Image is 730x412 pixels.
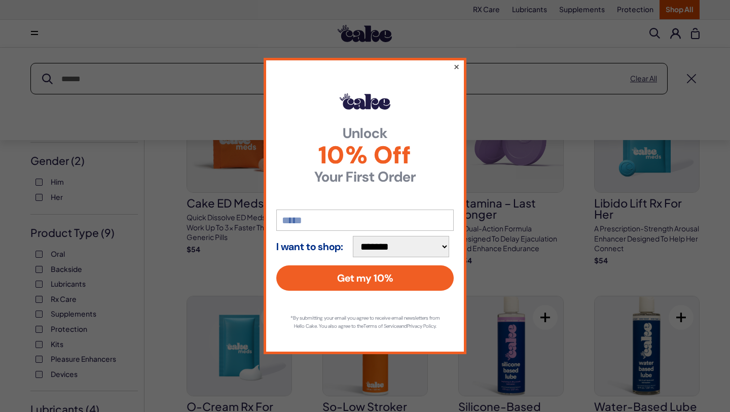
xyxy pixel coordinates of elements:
a: Privacy Policy [407,323,435,329]
strong: Unlock [276,126,454,141]
img: Hello Cake [340,93,390,110]
strong: Your First Order [276,170,454,184]
span: 10% Off [276,143,454,167]
a: Terms of Service [363,323,399,329]
button: × [453,60,460,73]
button: Get my 10% [276,265,454,291]
p: *By submitting your email you agree to receive email newsletters from Hello Cake. You also agree ... [286,314,444,330]
strong: I want to shop: [276,241,343,252]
